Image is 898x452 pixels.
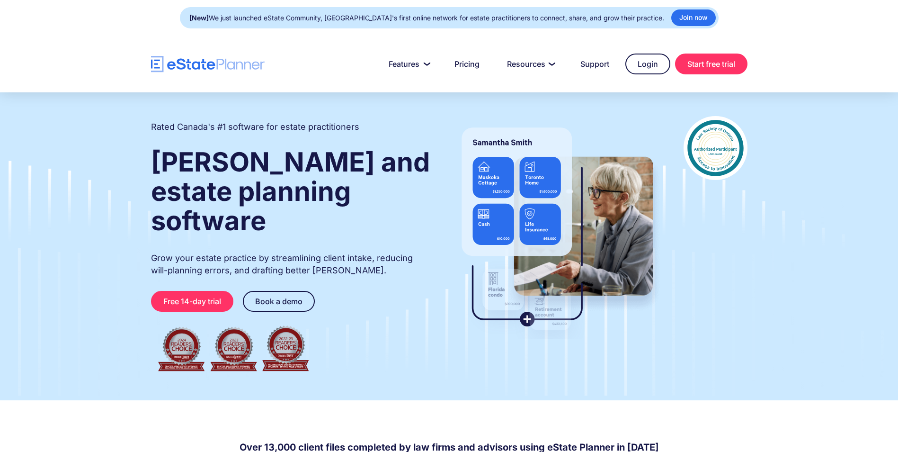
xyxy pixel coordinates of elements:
a: Free 14-day trial [151,291,233,312]
a: home [151,56,265,72]
a: Features [377,54,438,73]
strong: [New] [189,14,209,22]
h2: Rated Canada's #1 software for estate practitioners [151,121,359,133]
div: We just launched eState Community, [GEOGRAPHIC_DATA]'s first online network for estate practition... [189,11,664,25]
img: estate planner showing wills to their clients, using eState Planner, a leading estate planning so... [450,116,665,339]
a: Pricing [443,54,491,73]
a: Join now [671,9,716,26]
a: Login [625,54,670,74]
strong: [PERSON_NAME] and estate planning software [151,146,430,237]
a: Resources [496,54,564,73]
a: Book a demo [243,291,315,312]
a: Start free trial [675,54,747,74]
a: Support [569,54,621,73]
p: Grow your estate practice by streamlining client intake, reducing will-planning errors, and draft... [151,252,431,277]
